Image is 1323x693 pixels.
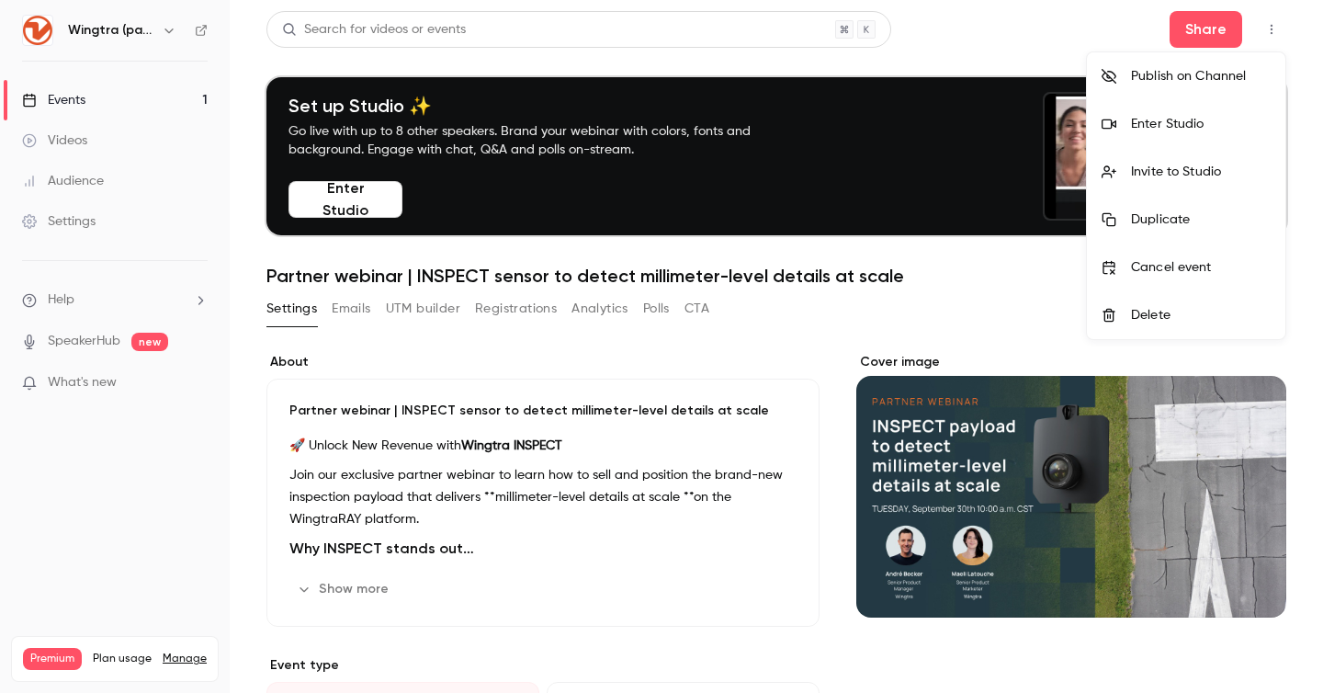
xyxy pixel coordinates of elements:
[1131,258,1271,277] div: Cancel event
[1131,163,1271,181] div: Invite to Studio
[1131,210,1271,229] div: Duplicate
[1131,67,1271,85] div: Publish on Channel
[1131,115,1271,133] div: Enter Studio
[1131,306,1271,324] div: Delete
